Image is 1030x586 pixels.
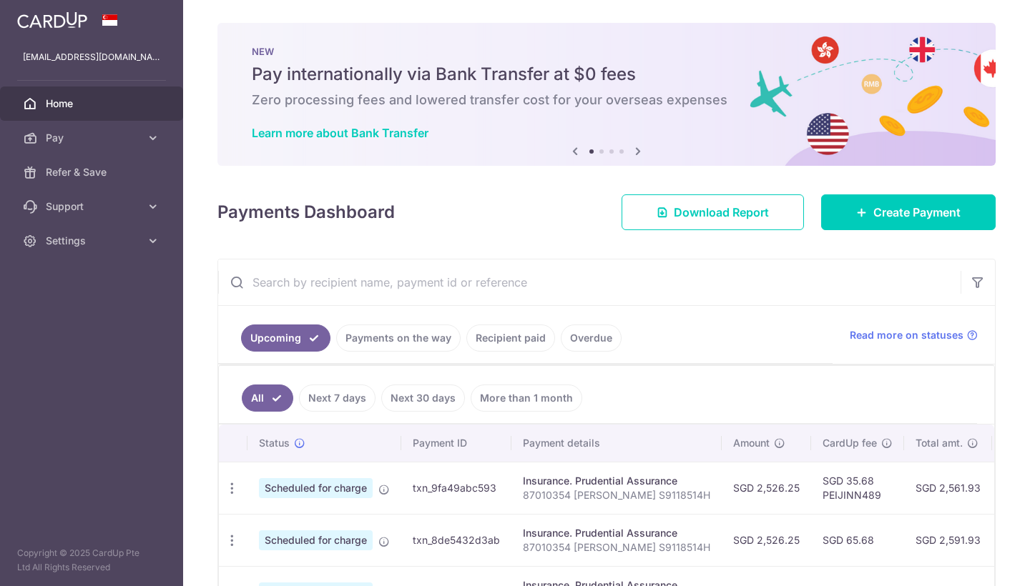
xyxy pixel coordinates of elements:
[821,194,996,230] a: Create Payment
[561,324,622,352] a: Overdue
[252,91,961,109] h6: Zero processing fees and lowered transfer cost for your overseas expenses
[674,204,769,221] span: Download Report
[722,514,811,566] td: SGD 2,526.25
[46,165,140,179] span: Refer & Save
[217,23,996,166] img: Bank transfer banner
[252,46,961,57] p: NEW
[46,199,140,214] span: Support
[622,194,804,230] a: Download Report
[241,324,330,352] a: Upcoming
[242,384,293,412] a: All
[401,462,511,514] td: txn_9fa49abc593
[523,540,710,555] p: 87010354 [PERSON_NAME] S9118514H
[916,436,963,450] span: Total amt.
[259,478,373,498] span: Scheduled for charge
[523,488,710,502] p: 87010354 [PERSON_NAME] S9118514H
[873,204,961,221] span: Create Payment
[46,234,140,248] span: Settings
[511,424,722,462] th: Payment details
[401,514,511,566] td: txn_8de5432d3ab
[252,126,428,140] a: Learn more about Bank Transfer
[466,324,555,352] a: Recipient paid
[904,462,992,514] td: SGD 2,561.93
[850,328,963,342] span: Read more on statuses
[252,63,961,86] h5: Pay internationally via Bank Transfer at $0 fees
[23,50,160,64] p: [EMAIL_ADDRESS][DOMAIN_NAME]
[811,462,904,514] td: SGD 35.68 PEIJINN489
[299,384,376,412] a: Next 7 days
[218,259,961,305] input: Search by recipient name, payment id or reference
[46,96,140,111] span: Home
[259,530,373,550] span: Scheduled for charge
[46,131,140,145] span: Pay
[823,436,877,450] span: CardUp fee
[904,514,992,566] td: SGD 2,591.93
[733,436,770,450] span: Amount
[471,384,582,412] a: More than 1 month
[523,474,710,488] div: Insurance. Prudential Assurance
[811,514,904,566] td: SGD 65.68
[523,526,710,540] div: Insurance. Prudential Assurance
[259,436,290,450] span: Status
[336,324,461,352] a: Payments on the way
[17,11,87,29] img: CardUp
[381,384,465,412] a: Next 30 days
[401,424,511,462] th: Payment ID
[850,328,978,342] a: Read more on statuses
[217,199,395,225] h4: Payments Dashboard
[722,462,811,514] td: SGD 2,526.25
